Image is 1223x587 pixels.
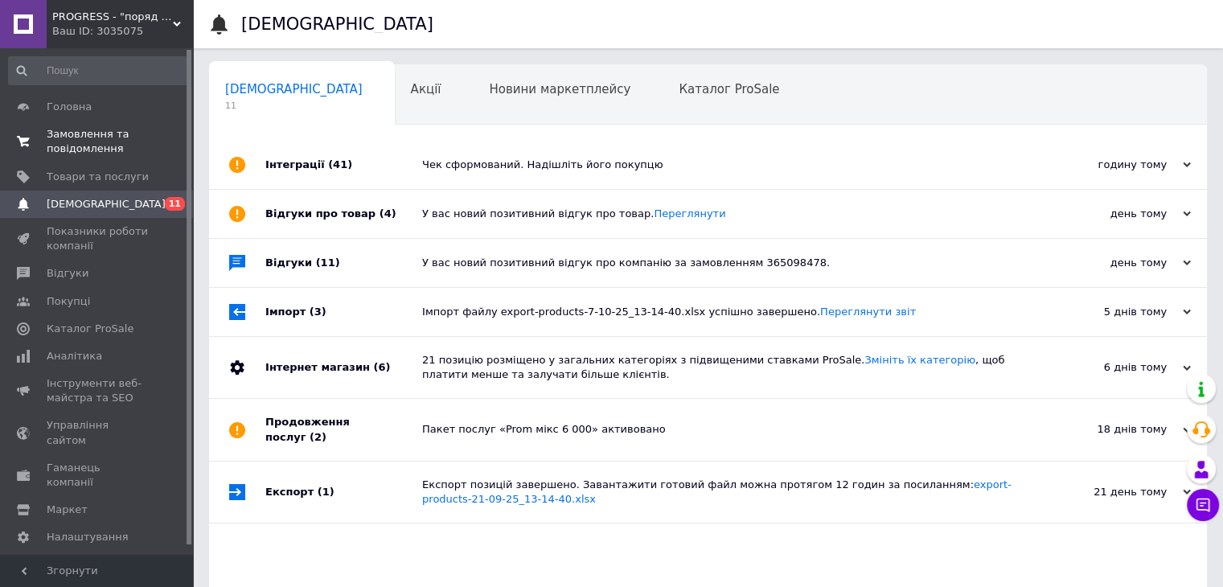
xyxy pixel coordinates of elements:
span: Управління сайтом [47,418,149,447]
span: Акції [411,82,441,96]
span: Каталог ProSale [47,322,133,336]
div: У вас новий позитивний відгук про товар. [422,207,1030,221]
span: Новини маркетплейсу [489,82,630,96]
a: Переглянути звіт [820,306,916,318]
span: Показники роботи компанії [47,224,149,253]
span: Відгуки [47,266,88,281]
span: Товари та послуги [47,170,149,184]
div: Імпорт [265,288,422,336]
span: (3) [310,306,326,318]
div: годину тому [1030,158,1191,172]
span: Маркет [47,503,88,517]
span: (41) [328,158,352,170]
div: Відгуки про товар [265,190,422,238]
span: 11 [225,100,363,112]
div: день тому [1030,207,1191,221]
span: Замовлення та повідомлення [47,127,149,156]
span: 11 [165,197,185,211]
a: export-products-21-09-25_13-14-40.xlsx [422,478,1012,505]
span: (4) [380,207,396,220]
h1: [DEMOGRAPHIC_DATA] [241,14,433,34]
div: Продовження послуг [265,399,422,460]
div: Експорт [265,462,422,523]
div: Імпорт файлу export-products-7-10-25_13-14-40.xlsx успішно завершено. [422,305,1030,319]
span: (2) [310,431,326,443]
span: Каталог ProSale [679,82,779,96]
div: день тому [1030,256,1191,270]
span: [DEMOGRAPHIC_DATA] [47,197,166,211]
div: Експорт позицій завершено. Завантажити готовий файл можна протягом 12 годин за посиланням: [422,478,1030,507]
div: 5 днів тому [1030,305,1191,319]
div: Чек сформований. Надішліть його покупцю [422,158,1030,172]
button: Чат з покупцем [1187,489,1219,521]
span: (1) [318,486,334,498]
div: 21 позицію розміщено у загальних категоріях з підвищеними ставками ProSale. , щоб платити менше т... [422,353,1030,382]
div: Інтернет магазин [265,337,422,398]
input: Пошук [8,56,190,85]
span: Гаманець компанії [47,461,149,490]
span: Головна [47,100,92,114]
div: Пакет послуг «Prom мікс 6 000» активовано [422,422,1030,437]
div: У вас новий позитивний відгук про компанію за замовленням 365098478. [422,256,1030,270]
span: PROGRESS - "поряд з Нами..." [52,10,173,24]
span: (11) [316,257,340,269]
span: Налаштування [47,530,129,544]
span: Інструменти веб-майстра та SEO [47,376,149,405]
div: 6 днів тому [1030,360,1191,375]
span: Аналітика [47,349,102,363]
span: (6) [373,361,390,373]
div: Відгуки [265,239,422,287]
div: Інтеграції [265,141,422,189]
span: Покупці [47,294,90,309]
a: Переглянути [654,207,725,220]
div: Ваш ID: 3035075 [52,24,193,39]
span: [DEMOGRAPHIC_DATA] [225,82,363,96]
div: 21 день тому [1030,485,1191,499]
a: Змініть їх категорію [864,354,975,366]
div: 18 днів тому [1030,422,1191,437]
